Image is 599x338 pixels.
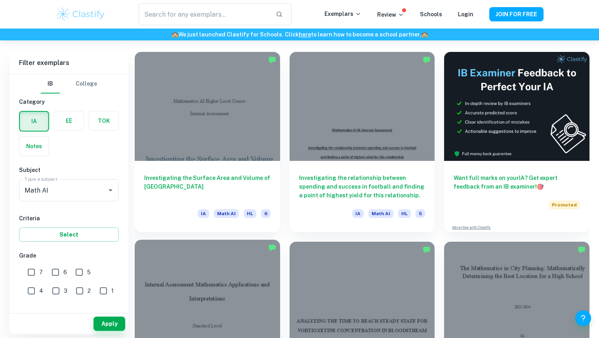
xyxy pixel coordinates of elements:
h6: Investigating the Surface Area and Volume of [GEOGRAPHIC_DATA] [144,174,271,200]
h6: Grade [19,251,119,260]
button: EE [54,111,84,130]
input: Search for any exemplars... [139,3,269,25]
img: Marked [423,56,431,64]
span: 5 [87,268,91,277]
span: 1 [111,286,114,295]
span: 🏫 [172,31,178,38]
span: IA [198,209,209,218]
div: Filter type choice [41,74,97,94]
button: College [76,74,97,94]
button: IA [20,112,48,131]
img: Thumbnail [444,52,589,161]
h6: Subject [19,166,119,174]
img: Marked [578,246,586,254]
a: Want full marks on yourIA? Get expert feedback from an IB examiner!PromotedAdvertise with Clastify [444,52,589,232]
span: 6 [261,209,271,218]
span: HL [244,209,256,218]
span: Math AI [214,209,239,218]
a: Investigating the Surface Area and Volume of [GEOGRAPHIC_DATA]IAMath AIHL6 [135,52,280,232]
a: Advertise with Clastify [452,225,490,230]
span: 7 [39,268,43,277]
p: Review [377,10,404,19]
h6: Want full marks on your IA ? Get expert feedback from an IB examiner! [454,174,580,191]
button: IB [41,74,60,94]
span: 🎯 [537,183,544,190]
img: Marked [268,56,276,64]
a: Schools [420,11,442,17]
span: 4 [39,286,43,295]
label: Type a subject [25,176,57,182]
span: 5 [416,209,425,218]
button: JOIN FOR FREE [489,7,544,21]
h6: Criteria [19,214,119,223]
a: Login [458,11,473,17]
span: IA [352,209,364,218]
span: Math AI [368,209,393,218]
img: Marked [268,244,276,252]
span: Promoted [549,201,580,209]
button: Select [19,227,119,242]
span: HL [398,209,411,218]
span: 2 [88,286,91,295]
span: 🏫 [421,31,428,38]
a: here [299,31,311,38]
img: Clastify logo [55,6,106,22]
h6: We just launched Clastify for Schools. Click to learn how to become a school partner. [2,30,597,39]
h6: Filter exemplars [10,52,128,74]
a: Investigating the relationship between spending and success in football and finding a point of hi... [290,52,435,232]
button: Apply [93,317,125,331]
button: TOK [89,111,118,130]
img: Marked [423,246,431,254]
h6: Investigating the relationship between spending and success in football and finding a point of hi... [299,174,425,200]
span: 6 [63,268,67,277]
h6: Category [19,97,119,106]
button: Notes [19,137,49,156]
h6: Level [19,308,119,317]
button: Open [105,185,116,196]
p: Exemplars [324,10,361,18]
button: Help and Feedback [575,310,591,326]
span: 3 [64,286,67,295]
